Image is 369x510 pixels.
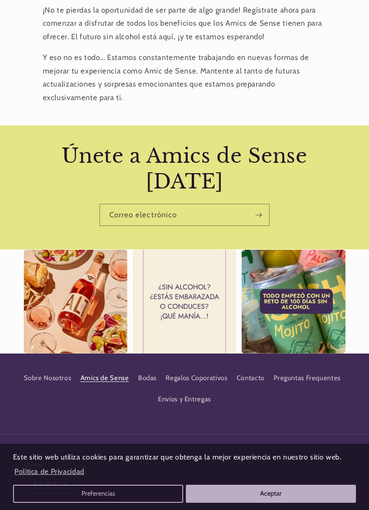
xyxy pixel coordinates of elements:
[43,51,327,104] p: Y eso no es todo... Estamos constantemente trabajando en nuevas formas de mejorar tu experiencia ...
[186,485,356,503] button: Aceptar
[158,389,211,410] a: Envíos y Entregas
[248,204,269,226] button: Suscribirse
[43,4,327,44] p: ¡No te pierdas la oportunidad de ser parte de algo grande! Regístrate ahora para comenzar a disfr...
[274,368,341,389] a: Preguntas Frequentes
[242,249,345,353] div: Instagram post opens in a popup
[24,249,127,353] div: Instagram post opens in a popup
[81,368,129,389] a: Amics de Sense
[13,464,86,479] a: Política de Privacidad (opens in a new tab)
[133,249,236,353] div: Instagram post opens in a popup
[43,143,327,194] h2: Únete a Amics de Sense [DATE]
[13,485,184,503] button: Preferencias
[13,453,342,461] span: Este sitio web utiliza cookies para garantizar que obtenga la mejor experiencia en nuestro sitio ...
[138,368,157,389] a: Bodas
[24,372,72,389] a: Sobre Nosotros
[237,368,265,389] a: Contacto
[166,368,227,389] a: Regalos Coporativos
